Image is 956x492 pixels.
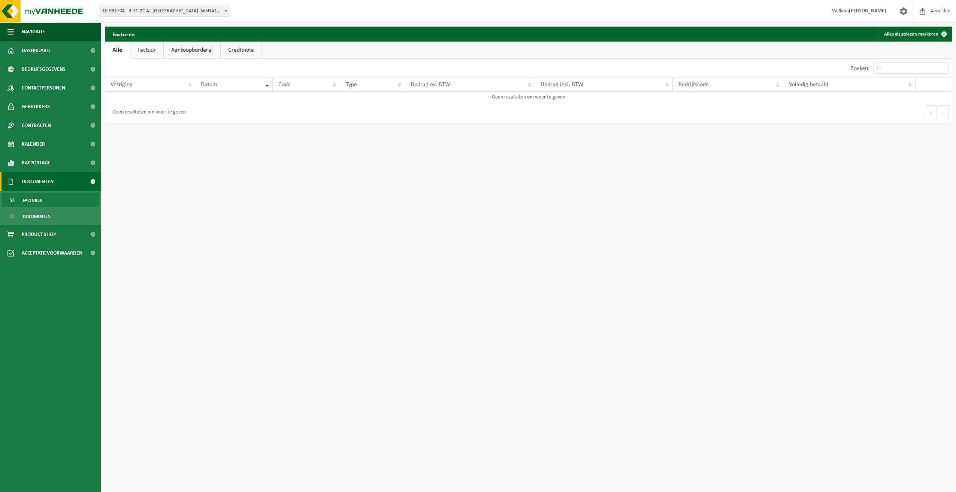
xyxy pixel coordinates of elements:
[99,6,230,17] span: 10-981704 - B-TC.2C AT CHARLEROI (W5HA116) - MARCINELLE
[2,209,99,223] a: Documenten
[849,8,886,14] strong: [PERSON_NAME]
[22,244,82,262] span: Acceptatievoorwaarden
[22,79,65,97] span: Contactpersonen
[22,116,51,135] span: Contracten
[99,6,230,16] span: 10-981704 - B-TC.2C AT CHARLEROI (W5HA116) - MARCINELLE
[411,82,450,88] span: Bedrag ex. BTW
[23,209,51,224] span: Documenten
[278,82,291,88] span: Code
[925,105,937,120] button: Previous
[22,41,50,60] span: Dashboard
[164,42,220,59] a: Aankoopborderel
[22,135,45,154] span: Kalender
[201,82,217,88] span: Datum
[130,42,163,59] a: Factuur
[22,60,66,79] span: Bedrijfsgegevens
[22,154,51,172] span: Rapportage
[105,92,952,102] td: Geen resultaten om weer te geven
[105,27,142,41] h2: Facturen
[111,82,133,88] span: Vestiging
[346,82,357,88] span: Type
[851,66,869,72] label: Zoeken:
[105,42,130,59] a: Alle
[937,105,949,120] button: Next
[789,82,828,88] span: Volledig betaald
[22,172,54,191] span: Documenten
[23,193,43,207] span: Facturen
[109,106,186,119] div: Geen resultaten om weer te geven
[2,193,99,207] a: Facturen
[221,42,261,59] a: Creditnota
[878,27,952,42] button: Alles als gelezen markeren
[678,82,709,88] span: Bedrijfscode
[22,97,50,116] span: Gebruikers
[22,22,45,41] span: Navigatie
[22,225,56,244] span: Product Shop
[541,82,583,88] span: Bedrag incl. BTW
